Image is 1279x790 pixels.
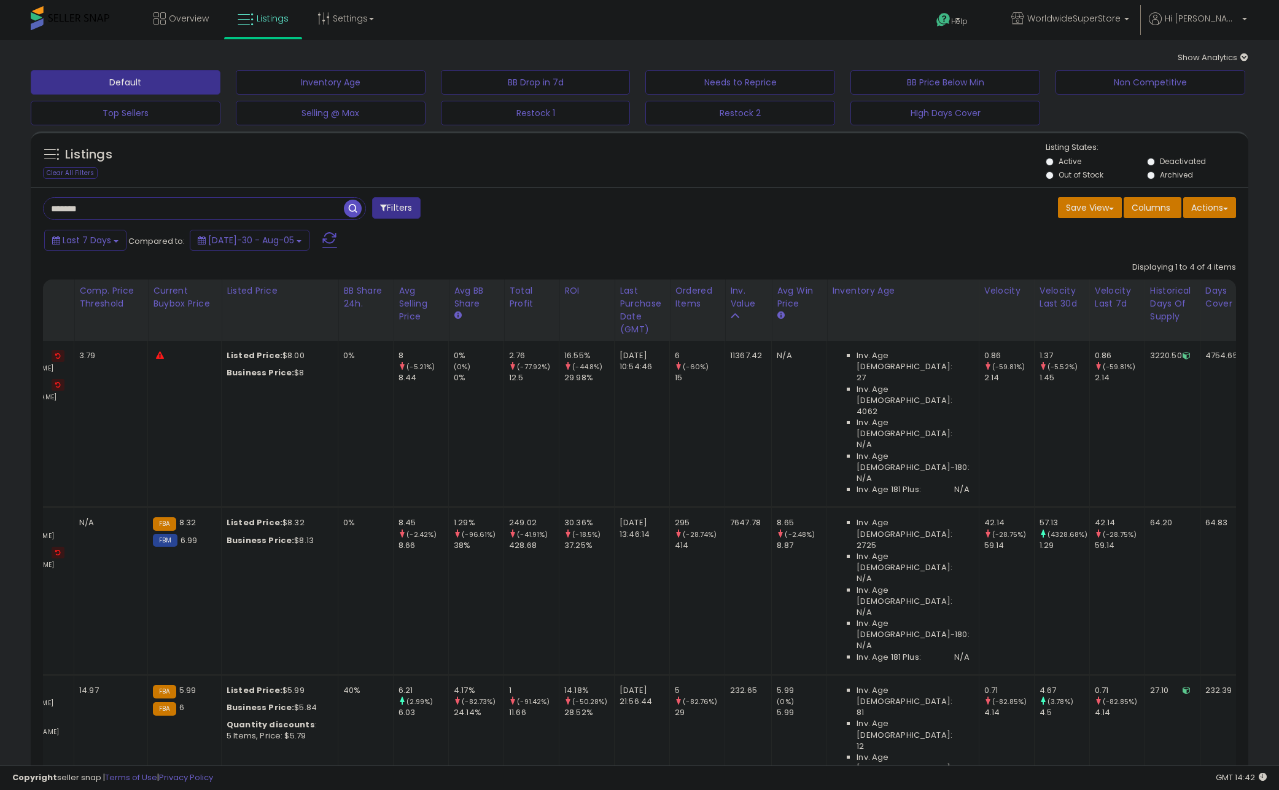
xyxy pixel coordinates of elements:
div: 4.67 [1040,685,1089,696]
small: (-82.73%) [462,697,496,706]
div: Avg BB Share [454,284,499,310]
small: (-82.85%) [1103,697,1137,706]
span: Inv. Age [DEMOGRAPHIC_DATA]: [857,350,969,372]
button: Actions [1183,197,1236,218]
a: Hi [PERSON_NAME] [1149,12,1247,40]
div: Avg Selling Price [398,284,443,323]
span: Listings [257,12,289,25]
div: 29 [675,707,725,718]
div: 24.14% [454,707,503,718]
div: 16.55% [564,350,614,361]
button: BB Drop in 7d [441,70,631,95]
div: Inv. value [730,284,766,310]
div: 6 [675,350,725,361]
div: $5.84 [227,702,328,713]
div: 232.65 [730,685,762,696]
div: Days Cover [1205,284,1242,310]
div: 0% [343,517,384,528]
span: Compared to: [128,235,185,247]
b: Business Price: [227,702,294,713]
small: (-28.74%) [683,530,717,539]
div: Clear All Filters [43,167,98,179]
small: (-59.81%) [1103,362,1135,372]
small: FBA [153,517,176,531]
button: [DATE]-30 - Aug-05 [190,230,309,251]
div: Avg Win Price [777,284,822,310]
small: (0%) [777,697,794,706]
button: Columns [1124,197,1181,218]
button: Default [31,70,220,95]
div: 42.14 [984,517,1034,528]
small: (-44.8%) [572,362,602,372]
span: Inv. Age [DEMOGRAPHIC_DATA]: [857,752,969,774]
div: [DATE] 10:54:46 [620,350,660,372]
span: Help [951,16,968,26]
small: (-96.61%) [462,530,496,539]
div: 0% [343,350,384,361]
small: (-41.91%) [517,530,548,539]
div: 64.20 [1150,517,1191,528]
div: 4.17% [454,685,503,696]
div: 42.14 [1095,517,1145,528]
span: Columns [1132,201,1170,214]
div: ROI [564,284,609,297]
small: FBA [153,685,176,698]
button: Restock 1 [441,101,631,125]
div: Historical Days Of Supply [1150,284,1195,323]
span: 12 [857,741,864,752]
div: 4.14 [984,707,1034,718]
div: Last Purchase Date (GMT) [620,284,664,336]
div: Velocity [984,284,1029,297]
div: 7647.78 [730,517,762,528]
div: BB Share 24h. [343,284,388,310]
div: Displaying 1 to 4 of 4 items [1132,262,1236,273]
div: Comp. Price Threshold [79,284,142,310]
div: 38% [454,540,503,551]
div: 428.68 [509,540,559,551]
div: 1.37 [1040,350,1089,361]
span: N/A [857,473,871,484]
span: Inv. Age 181 Plus: [857,484,921,495]
div: 232.39 [1205,685,1238,696]
span: 6.99 [181,534,198,546]
span: [DATE]-30 - Aug-05 [208,234,294,246]
div: N/A [79,517,138,528]
span: Inv. Age 181 Plus: [857,652,921,663]
b: Quantity discounts [227,719,315,730]
small: (3.78%) [1048,697,1073,706]
div: 1.29% [454,517,503,528]
button: Filters [372,197,420,219]
div: $8.32 [227,517,328,528]
div: Velocity Last 30d [1040,284,1084,310]
div: 30.36% [564,517,614,528]
small: (-82.85%) [992,697,1027,706]
button: Non Competitive [1055,70,1245,95]
small: (-2.42%) [406,530,437,539]
div: 6.21 [398,685,448,696]
button: Inventory Age [236,70,426,95]
small: Avg BB Share. [454,310,461,321]
button: Selling @ Max [236,101,426,125]
span: 4062 [857,406,877,417]
small: (-60%) [683,362,709,372]
div: $5.99 [227,685,328,696]
div: 11367.42 [730,350,762,361]
div: Current Buybox Price [153,284,216,310]
label: Archived [1160,170,1193,180]
span: N/A [857,607,871,618]
span: Last 7 Days [63,234,111,246]
div: 5.99 [777,707,826,718]
div: Velocity Last 7d [1095,284,1140,310]
div: 6.03 [398,707,448,718]
div: 8.45 [398,517,448,528]
div: [DATE] 13:46:14 [620,517,660,539]
div: 59.14 [984,540,1034,551]
small: (-5.52%) [1048,362,1078,372]
div: [DATE] 21:56:44 [620,685,660,707]
span: 6 [179,702,184,713]
span: 2725 [857,540,876,551]
b: Listed Price: [227,350,282,361]
small: (-82.76%) [683,697,717,706]
button: Top Sellers [31,101,220,125]
small: (-50.28%) [572,697,607,706]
